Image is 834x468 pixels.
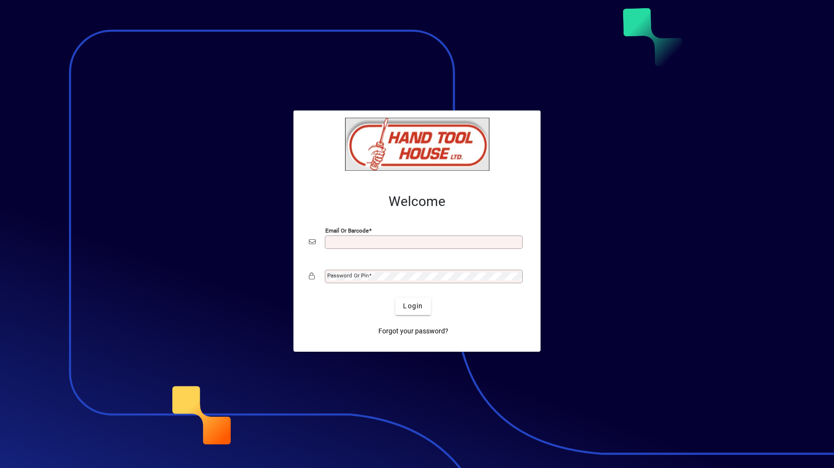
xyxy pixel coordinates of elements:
mat-label: Email or Barcode [325,227,369,234]
mat-label: Password or Pin [327,272,369,279]
a: Forgot your password? [375,323,452,340]
button: Login [395,298,431,315]
span: Forgot your password? [378,326,448,336]
h2: Welcome [309,193,525,210]
span: Login [403,301,423,311]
